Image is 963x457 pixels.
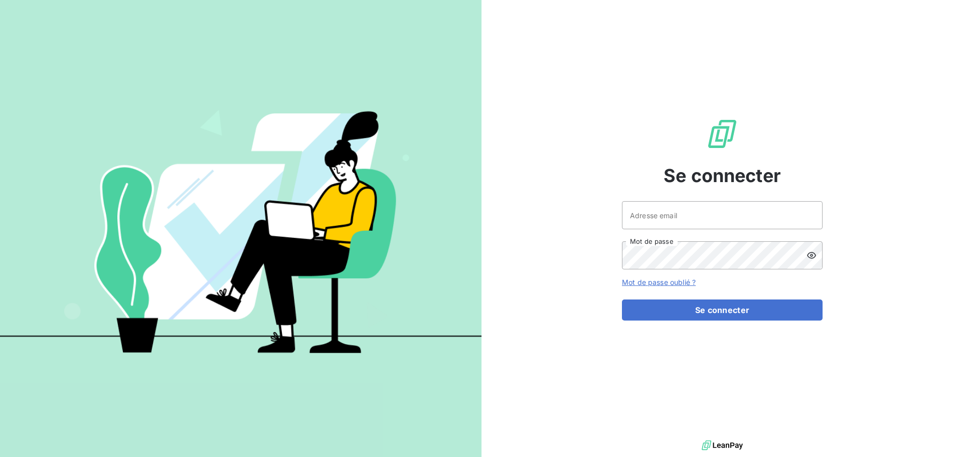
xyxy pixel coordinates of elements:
span: Se connecter [664,162,781,189]
a: Mot de passe oublié ? [622,278,696,286]
img: Logo LeanPay [706,118,738,150]
input: placeholder [622,201,823,229]
button: Se connecter [622,299,823,321]
img: logo [702,438,743,453]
